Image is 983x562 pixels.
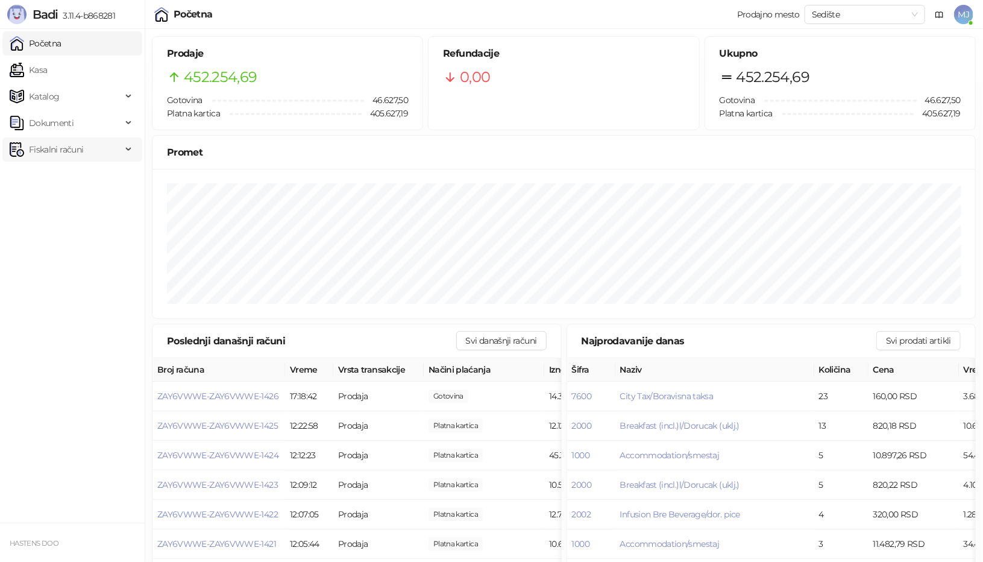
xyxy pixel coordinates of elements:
span: 46.627,50 [917,93,961,107]
button: Infusion Bre Beverage/dor. pice [620,509,740,520]
span: 45.300,00 [429,449,483,462]
button: Svi današnji računi [456,331,547,350]
th: Iznos [544,358,635,382]
span: 405.627,19 [914,107,961,120]
th: Vreme [285,358,333,382]
h5: Prodaje [167,46,408,61]
button: Svi prodati artikli [876,331,961,350]
h5: Refundacije [443,46,684,61]
span: Platna kartica [720,108,773,119]
button: Accommodation/smestaj [620,538,720,549]
span: Sedište [812,5,918,24]
button: 2000 [572,420,591,431]
td: Prodaja [333,529,424,559]
td: 14.380,18 RSD [544,382,635,411]
th: Načini plaćanja [424,358,544,382]
button: 2000 [572,479,591,490]
span: 46.627,50 [364,93,408,107]
a: Dokumentacija [930,5,949,24]
td: 10.617,78 RSD [544,529,635,559]
td: Prodaja [333,411,424,441]
td: Prodaja [333,470,424,500]
button: ZAY6VWWE-ZAY6VWWE-1426 [157,391,278,402]
td: 12.120,00 RSD [544,411,635,441]
td: 10.897,26 RSD [868,441,959,470]
td: 17:18:42 [285,382,333,411]
th: Broj računa [152,358,285,382]
button: Breakfast (incl.)l/Dorucak (uklj.) [620,479,740,490]
span: 10.510,00 [429,478,483,491]
td: 12.721,09 RSD [544,500,635,529]
div: Najprodavanije danas [582,333,877,349]
span: 3.11.4-b868281 [58,10,115,21]
button: 1000 [572,450,589,461]
button: ZAY6VWWE-ZAY6VWWE-1424 [157,450,278,461]
td: 12:05:44 [285,529,333,559]
span: Platna kartica [167,108,220,119]
button: 7600 [572,391,591,402]
td: 12:09:12 [285,470,333,500]
a: Kasa [10,58,47,82]
td: 4 [814,500,868,529]
td: 5 [814,441,868,470]
span: 452.254,69 [736,66,810,89]
th: Cena [868,358,959,382]
button: Breakfast (incl.)l/Dorucak (uklj.) [620,420,740,431]
div: Poslednji današnji računi [167,333,456,349]
td: 160,00 RSD [868,382,959,411]
td: 11.482,79 RSD [868,529,959,559]
span: Gotovina [167,95,203,106]
button: City Tax/Boravisna taksa [620,391,714,402]
span: 0,00 [460,66,490,89]
th: Vrsta transakcije [333,358,424,382]
td: 3 [814,529,868,559]
span: 452.254,69 [184,66,257,89]
img: Logo [7,5,27,24]
td: 5 [814,470,868,500]
td: 820,18 RSD [868,411,959,441]
span: 12.120,00 [429,419,483,432]
div: Prodajno mesto [737,10,800,19]
th: Naziv [615,358,814,382]
div: Početna [174,10,213,19]
div: Promet [167,145,961,160]
span: 12.721,09 [429,508,483,521]
button: ZAY6VWWE-ZAY6VWWE-1425 [157,420,278,431]
button: ZAY6VWWE-ZAY6VWWE-1423 [157,479,278,490]
span: Badi [33,7,58,22]
th: Šifra [567,358,615,382]
td: 45.300,00 RSD [544,441,635,470]
td: Prodaja [333,441,424,470]
h5: Ukupno [720,46,961,61]
td: 12:07:05 [285,500,333,529]
span: MJ [954,5,973,24]
span: 10.617,78 [429,537,483,551]
a: Početna [10,31,61,55]
th: Količina [814,358,868,382]
button: 1000 [572,538,589,549]
span: Katalog [29,84,60,109]
span: 405.627,19 [362,107,409,120]
td: 820,22 RSD [868,470,959,500]
button: ZAY6VWWE-ZAY6VWWE-1422 [157,509,278,520]
td: 12:12:23 [285,441,333,470]
td: 10.510,00 RSD [544,470,635,500]
span: Gotovina [720,95,755,106]
small: HASTENS DOO [10,539,58,548]
td: 12:22:58 [285,411,333,441]
td: 23 [814,382,868,411]
span: ZAY6VWWE-ZAY6VWWE-1421 [157,538,276,549]
td: Prodaja [333,382,424,411]
button: Accommodation/smestaj [620,450,720,461]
